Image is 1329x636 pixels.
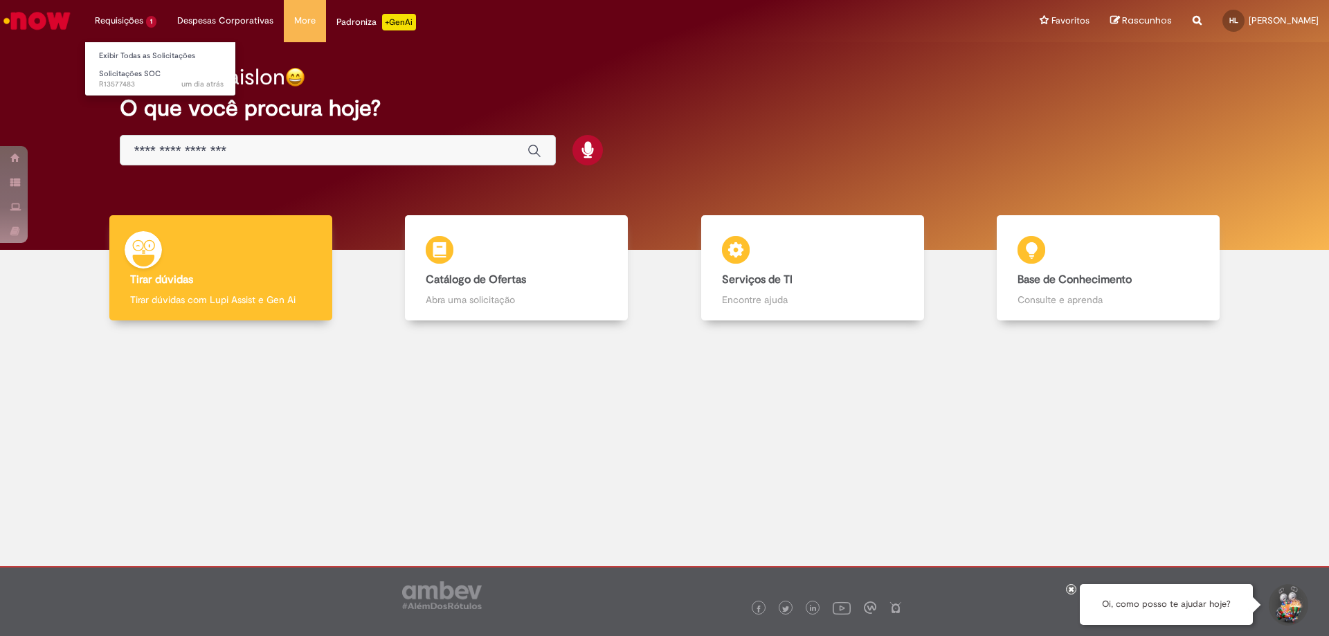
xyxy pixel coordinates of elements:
[99,79,224,90] span: R13577483
[1249,15,1319,26] span: [PERSON_NAME]
[664,215,961,321] a: Serviços de TI Encontre ajuda
[130,293,311,307] p: Tirar dúvidas com Lupi Assist e Gen Ai
[833,599,851,617] img: logo_footer_youtube.png
[722,293,903,307] p: Encontre ajuda
[85,48,237,64] a: Exibir Todas as Solicitações
[426,293,607,307] p: Abra uma solicitação
[382,14,416,30] p: +GenAi
[294,14,316,28] span: More
[402,581,482,609] img: logo_footer_ambev_rotulo_gray.png
[755,606,762,612] img: logo_footer_facebook.png
[177,14,273,28] span: Despesas Corporativas
[285,67,305,87] img: happy-face.png
[1080,584,1253,625] div: Oi, como posso te ajudar hoje?
[336,14,416,30] div: Padroniza
[130,273,193,287] b: Tirar dúvidas
[889,601,902,614] img: logo_footer_naosei.png
[181,79,224,89] span: um dia atrás
[85,66,237,92] a: Aberto R13577483 : Solicitações SOC
[426,273,526,287] b: Catálogo de Ofertas
[1051,14,1090,28] span: Favoritos
[1018,273,1132,287] b: Base de Conhecimento
[181,79,224,89] time: 29/09/2025 14:56:15
[810,605,817,613] img: logo_footer_linkedin.png
[1267,584,1308,626] button: Iniciar Conversa de Suporte
[722,273,793,287] b: Serviços de TI
[1122,14,1172,27] span: Rascunhos
[1229,16,1238,25] span: HL
[1018,293,1199,307] p: Consulte e aprenda
[73,215,369,321] a: Tirar dúvidas Tirar dúvidas com Lupi Assist e Gen Ai
[1110,15,1172,28] a: Rascunhos
[864,601,876,614] img: logo_footer_workplace.png
[84,42,236,96] ul: Requisições
[99,69,161,79] span: Solicitações SOC
[146,16,156,28] span: 1
[1,7,73,35] img: ServiceNow
[782,606,789,612] img: logo_footer_twitter.png
[120,96,1210,120] h2: O que você procura hoje?
[369,215,665,321] a: Catálogo de Ofertas Abra uma solicitação
[961,215,1257,321] a: Base de Conhecimento Consulte e aprenda
[95,14,143,28] span: Requisições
